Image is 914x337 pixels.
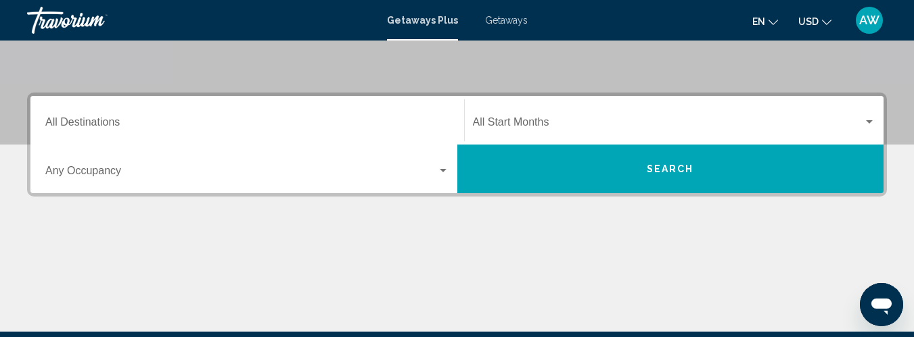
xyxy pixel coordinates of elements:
button: Change currency [798,11,831,31]
button: Search [457,145,884,193]
span: USD [798,16,819,27]
iframe: Button to launch messaging window [860,283,903,326]
span: AW [859,14,879,27]
button: Change language [752,11,778,31]
span: en [752,16,765,27]
a: Travorium [27,7,373,34]
a: Getaways Plus [387,15,458,26]
div: Search widget [30,96,884,193]
a: Getaways [485,15,528,26]
span: Search [647,164,694,175]
button: User Menu [852,6,887,34]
